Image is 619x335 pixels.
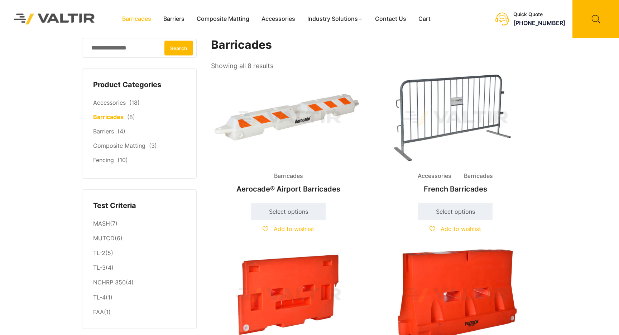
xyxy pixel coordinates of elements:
[93,99,126,106] a: Accessories
[255,14,301,24] a: Accessories
[93,80,186,90] h4: Product Categories
[93,261,186,275] li: (4)
[93,235,115,242] a: MUTCD
[5,5,104,33] img: Valtir Rentals
[430,225,481,232] a: Add to wishlist
[93,308,104,316] a: FAA
[93,264,106,271] a: TL-3
[93,294,106,301] a: TL-4
[93,156,114,164] a: Fencing
[93,249,105,256] a: TL-2
[117,128,125,135] span: (4)
[211,181,366,197] h2: Aerocade® Airport Barricades
[412,171,457,181] span: Accessories
[116,14,157,24] a: Barricades
[513,11,565,18] div: Quick Quote
[441,225,481,232] span: Add to wishlist
[93,113,124,121] a: Barricades
[418,203,493,220] a: Select options for “French Barricades”
[93,290,186,305] li: (1)
[129,99,140,106] span: (18)
[164,41,193,55] button: Search
[93,246,186,261] li: (5)
[93,279,126,286] a: NCHRP 350
[369,14,412,24] a: Contact Us
[93,220,110,227] a: MASH
[157,14,191,24] a: Barriers
[191,14,255,24] a: Composite Matting
[93,200,186,211] h4: Test Criteria
[274,225,314,232] span: Add to wishlist
[93,231,186,246] li: (6)
[378,181,533,197] h2: French Barricades
[93,275,186,290] li: (4)
[251,203,326,220] a: Select options for “Aerocade® Airport Barricades”
[301,14,369,24] a: Industry Solutions
[412,14,437,24] a: Cart
[211,72,366,197] a: BarricadesAerocade® Airport Barricades
[513,19,565,27] a: [PHONE_NUMBER]
[211,60,273,72] p: Showing all 8 results
[378,72,533,197] a: Accessories BarricadesFrench Barricades
[93,305,186,318] li: (1)
[93,128,114,135] a: Barriers
[117,156,128,164] span: (10)
[93,216,186,231] li: (7)
[211,38,533,52] h1: Barricades
[269,171,308,181] span: Barricades
[459,171,498,181] span: Barricades
[149,142,157,149] span: (3)
[93,142,145,149] a: Composite Matting
[127,113,135,121] span: (8)
[263,225,314,232] a: Add to wishlist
